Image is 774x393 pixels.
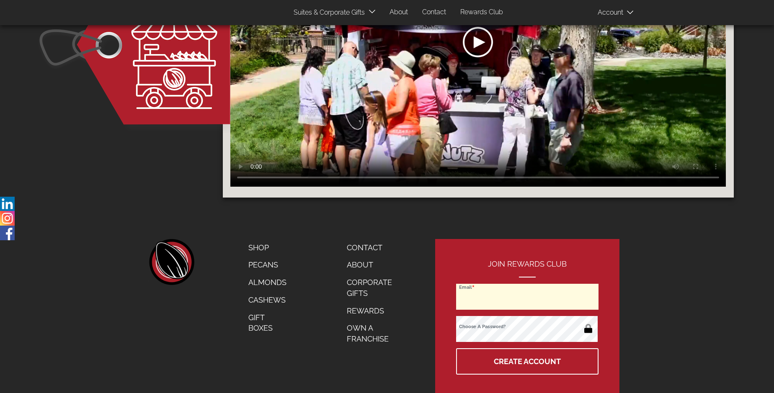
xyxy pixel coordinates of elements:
[383,4,414,21] a: About
[341,256,408,274] a: About
[456,284,599,310] input: Email
[242,256,293,274] a: Pecans
[341,239,408,257] a: Contact
[242,291,293,309] a: Cashews
[341,274,408,302] a: Corporate Gifts
[242,309,293,337] a: Gift Boxes
[416,4,452,21] a: Contact
[341,319,408,347] a: Own a Franchise
[454,4,509,21] a: Rewards Club
[242,239,293,257] a: Shop
[456,348,599,375] button: Create Account
[287,5,367,21] a: Suites & Corporate Gifts
[341,302,408,320] a: Rewards
[148,239,194,285] a: home
[242,274,293,291] a: Almonds
[456,260,599,277] h2: Join Rewards Club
